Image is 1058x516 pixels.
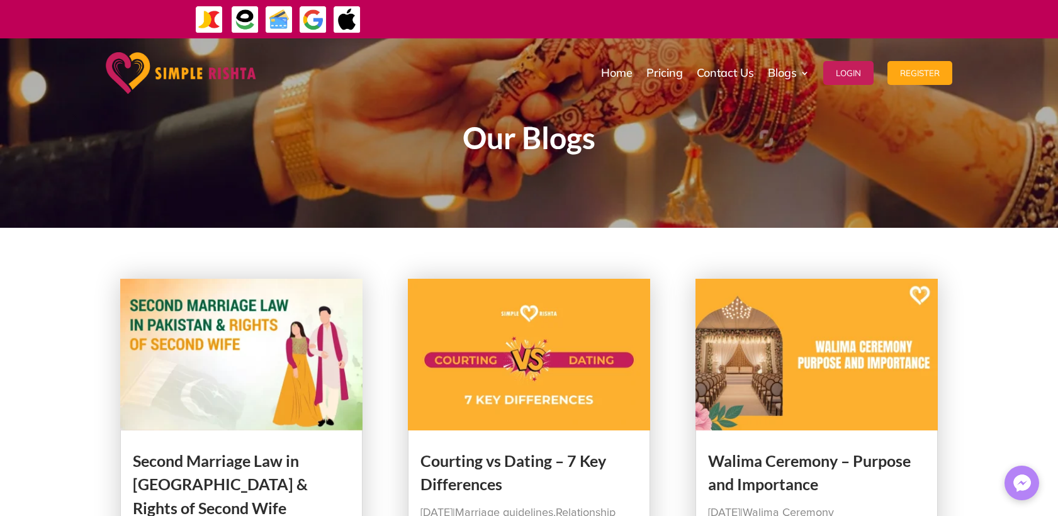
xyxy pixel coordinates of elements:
img: JazzCash-icon [195,6,223,34]
img: GooglePay-icon [299,6,327,34]
img: Credit Cards [265,6,293,34]
a: Courting vs Dating – 7 Key Differences [420,451,606,494]
img: Messenger [1010,471,1035,496]
button: Login [823,61,874,85]
h1: Our Blogs [189,123,869,159]
a: Pricing [646,42,683,104]
img: Courting vs Dating – 7 Key Differences [408,279,651,430]
img: Second Marriage Law in Pakistan & Rights of Second Wife [120,279,363,430]
img: Walima Ceremony – Purpose and Importance [695,279,938,430]
button: Register [887,61,952,85]
a: Blogs [768,42,809,104]
a: Login [823,42,874,104]
a: Register [887,42,952,104]
a: Walima Ceremony – Purpose and Importance [708,451,911,494]
a: Home [601,42,633,104]
a: Contact Us [697,42,754,104]
img: EasyPaisa-icon [231,6,259,34]
img: ApplePay-icon [333,6,361,34]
